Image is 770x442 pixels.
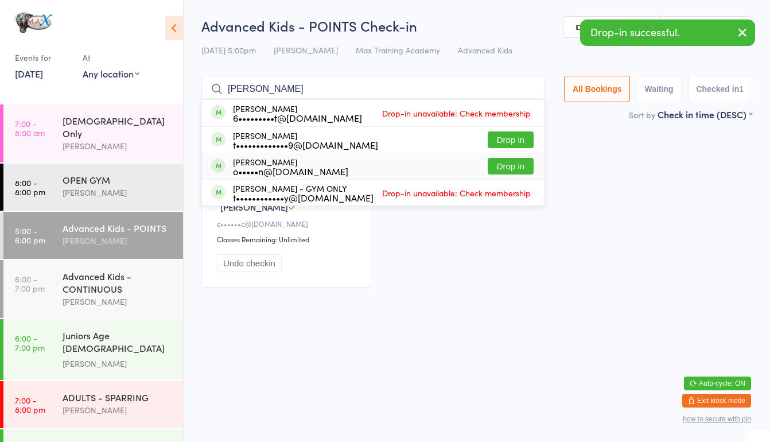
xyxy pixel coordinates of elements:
span: [DATE] 5:00pm [201,44,256,56]
img: MAX Training Academy Ltd [11,9,55,37]
div: Juniors Age [DEMOGRAPHIC_DATA] STRENGTH & CONDITIONING [63,329,173,357]
time: 7:00 - 8:00 am [15,119,45,137]
div: [PERSON_NAME] [63,234,173,247]
span: [PERSON_NAME] [274,44,338,56]
div: OPEN GYM [63,173,173,186]
div: Any location [83,67,139,80]
button: Auto-cycle: ON [684,377,751,390]
div: 1 [739,84,744,94]
button: Drop in [488,158,534,175]
div: ADULTS - SPARRING [63,391,173,404]
div: 6•••••••••t@[DOMAIN_NAME] [233,113,362,122]
a: 8:00 -8:00 pmOPEN GYM[PERSON_NAME] [3,164,183,211]
a: 6:00 -7:00 pmAdvanced Kids - CONTINUOUS[PERSON_NAME] [3,260,183,318]
button: Exit kiosk mode [682,394,751,408]
div: [PERSON_NAME] [63,186,173,199]
div: [PERSON_NAME] [63,295,173,308]
span: Advanced Kids [458,44,512,56]
time: 7:00 - 8:00 pm [15,396,45,414]
div: [PERSON_NAME] [63,139,173,153]
div: Events for [15,48,71,67]
div: [PERSON_NAME] [233,157,348,176]
div: [PERSON_NAME] [233,131,378,149]
div: Advanced Kids - POINTS [63,222,173,234]
a: 5:00 -6:00 pmAdvanced Kids - POINTS[PERSON_NAME] [3,212,183,259]
div: At [83,48,139,67]
a: 7:00 -8:00 pmADULTS - SPARRING[PERSON_NAME] [3,381,183,428]
time: 6:00 - 7:00 pm [15,274,45,293]
div: Drop-in successful. [580,20,755,46]
div: t•••••••••••••9@[DOMAIN_NAME] [233,140,378,149]
div: t••••••••••••y@[DOMAIN_NAME] [233,193,374,202]
div: Classes Remaining: Unlimited [217,234,359,244]
div: Check in time (DESC) [658,108,752,121]
label: Sort by [629,109,655,121]
button: Checked in1 [688,76,753,102]
div: [PERSON_NAME] [63,357,173,370]
a: 6:00 -7:00 pmJuniors Age [DEMOGRAPHIC_DATA] STRENGTH & CONDITIONING[PERSON_NAME] [3,319,183,380]
a: [DATE] [15,67,43,80]
span: [PERSON_NAME] [220,201,288,213]
input: Search [201,76,545,102]
button: All Bookings [564,76,631,102]
time: 6:00 - 7:00 pm [15,334,45,352]
button: Undo checkin [217,254,282,272]
a: 7:00 -8:00 am[DEMOGRAPHIC_DATA] Only[PERSON_NAME] [3,104,183,162]
time: 5:00 - 6:00 pm [15,226,45,245]
span: Drop-in unavailable: Check membership [379,184,534,201]
button: Waiting [636,76,682,102]
time: 8:00 - 8:00 pm [15,178,45,196]
div: [DEMOGRAPHIC_DATA] Only [63,114,173,139]
div: o•••••n@[DOMAIN_NAME] [233,166,348,176]
div: [PERSON_NAME] [63,404,173,417]
h2: Advanced Kids - POINTS Check-in [201,16,752,35]
div: [PERSON_NAME] - GYM ONLY [233,184,374,202]
span: Drop-in unavailable: Check membership [379,104,534,122]
button: how to secure with pin [683,415,751,423]
div: Advanced Kids - CONTINUOUS [63,270,173,295]
span: Max Training Academy [356,44,440,56]
div: [PERSON_NAME] [233,104,362,122]
button: Drop in [488,131,534,148]
div: c••••••c@[DOMAIN_NAME] [217,219,359,228]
